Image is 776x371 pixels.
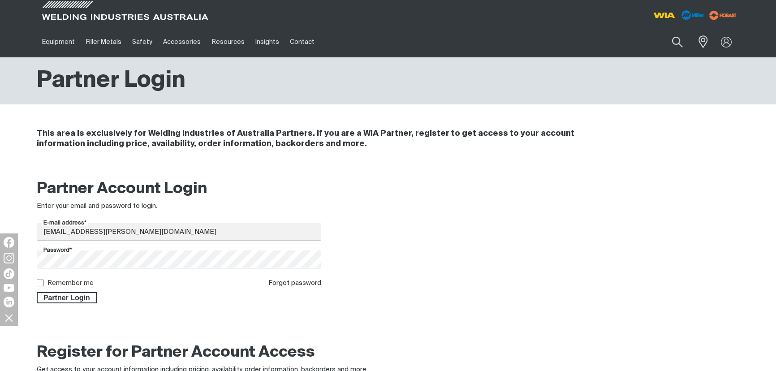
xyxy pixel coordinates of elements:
img: hide socials [1,310,17,325]
a: Filler Metals [80,26,126,57]
a: Forgot password [268,280,321,286]
input: Product name or item number... [651,31,693,52]
h2: Partner Account Login [37,179,321,199]
img: YouTube [4,284,14,292]
img: Instagram [4,253,14,263]
a: Insights [250,26,285,57]
a: Equipment [37,26,80,57]
img: LinkedIn [4,297,14,307]
a: Contact [285,26,320,57]
nav: Main [37,26,564,57]
img: TikTok [4,268,14,279]
img: miller [707,9,739,22]
div: Enter your email and password to login. [37,201,321,211]
h2: Register for Partner Account Access [37,343,315,362]
button: Search products [662,31,693,52]
h4: This area is exclusively for Welding Industries of Australia Partners. If you are a WIA Partner, ... [37,129,620,149]
span: Partner Login [38,292,96,304]
a: Accessories [158,26,206,57]
label: Remember me [47,280,94,286]
a: Safety [127,26,158,57]
img: Facebook [4,237,14,248]
h1: Partner Login [37,66,185,95]
button: Partner Login [37,292,97,304]
a: Resources [207,26,250,57]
